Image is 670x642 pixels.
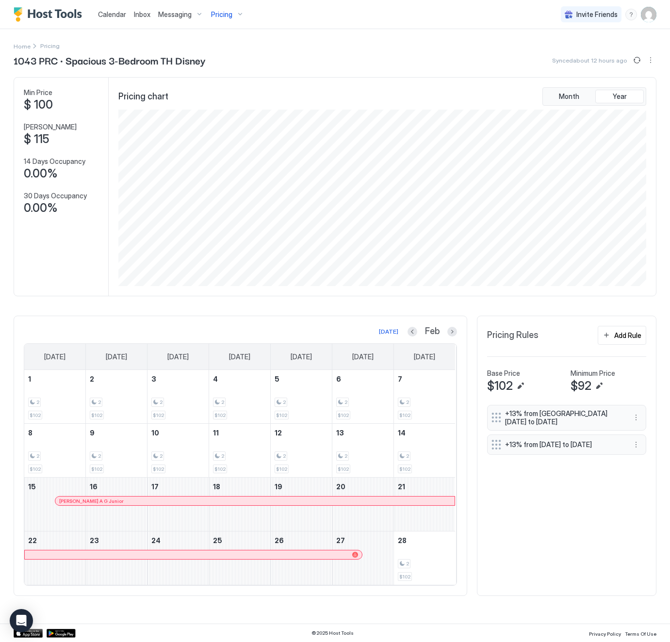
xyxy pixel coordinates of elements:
[24,531,86,585] td: February 22, 2026
[271,370,332,388] a: February 5, 2026
[47,629,76,638] a: Google Play Store
[398,429,406,437] span: 14
[213,536,222,545] span: 25
[393,370,455,424] td: February 7, 2026
[515,380,526,392] button: Edit
[614,330,641,340] div: Add Rule
[167,353,189,361] span: [DATE]
[28,482,36,491] span: 15
[447,327,457,337] button: Next month
[30,466,41,472] span: $102
[630,439,642,450] div: menu
[34,344,75,370] a: Sunday
[542,87,646,106] div: tab-group
[291,353,312,361] span: [DATE]
[209,531,270,549] a: February 25, 2026
[332,370,393,388] a: February 6, 2026
[14,41,31,51] div: Breadcrumb
[625,631,656,637] span: Terms Of Use
[408,327,417,337] button: Previous month
[86,478,147,531] td: February 16, 2026
[377,326,400,337] button: [DATE]
[24,531,85,549] a: February 22, 2026
[209,424,271,478] td: February 11, 2026
[14,53,206,67] span: 1043 PRC · Spacious 3-Bedroom TH Disney
[24,132,49,146] span: $ 115
[641,7,656,22] div: User profile
[576,10,618,19] span: Invite Friends
[221,399,224,405] span: 2
[213,429,219,437] span: 11
[24,201,58,215] span: 0.00%
[147,370,209,424] td: February 3, 2026
[160,453,163,459] span: 2
[275,536,284,545] span: 26
[229,353,250,361] span: [DATE]
[275,429,282,437] span: 12
[332,370,393,424] td: February 6, 2026
[147,370,209,388] a: February 3, 2026
[24,166,58,181] span: 0.00%
[589,628,621,638] a: Privacy Policy
[28,375,31,383] span: 1
[394,424,455,442] a: February 14, 2026
[630,412,642,423] div: menu
[147,531,209,549] a: February 24, 2026
[645,54,656,66] button: More options
[151,375,156,383] span: 3
[283,453,286,459] span: 2
[153,466,164,472] span: $102
[44,353,65,361] span: [DATE]
[311,630,354,636] span: © 2025 Host Tools
[147,478,209,531] td: February 17, 2026
[487,369,520,378] span: Base Price
[24,478,85,496] a: February 15, 2026
[211,10,232,19] span: Pricing
[545,90,593,103] button: Month
[98,9,126,19] a: Calendar
[213,482,220,491] span: 18
[14,41,31,51] a: Home
[404,344,445,370] a: Saturday
[24,88,52,97] span: Min Price
[153,412,164,418] span: $102
[625,9,637,20] div: menu
[24,97,53,112] span: $ 100
[398,482,405,491] span: 21
[24,192,87,200] span: 30 Days Occupancy
[336,536,345,545] span: 27
[86,531,147,549] a: February 23, 2026
[151,429,159,437] span: 10
[36,453,39,459] span: 2
[151,536,161,545] span: 24
[147,424,209,442] a: February 10, 2026
[487,330,539,341] span: Pricing Rules
[505,409,621,426] span: +13% from [GEOGRAPHIC_DATA][DATE] to [DATE]
[336,429,344,437] span: 13
[332,531,393,549] a: February 27, 2026
[147,424,209,478] td: February 10, 2026
[30,412,41,418] span: $102
[398,375,402,383] span: 7
[90,429,95,437] span: 9
[158,344,198,370] a: Tuesday
[332,531,393,585] td: February 27, 2026
[414,353,435,361] span: [DATE]
[275,375,279,383] span: 5
[406,399,409,405] span: 2
[630,439,642,450] button: More options
[147,478,209,496] a: February 17, 2026
[28,536,37,545] span: 22
[86,424,147,442] a: February 9, 2026
[393,531,455,585] td: February 28, 2026
[399,412,410,418] span: $102
[332,424,393,442] a: February 13, 2026
[270,424,332,478] td: February 12, 2026
[24,424,86,478] td: February 8, 2026
[219,344,260,370] a: Wednesday
[91,466,102,472] span: $102
[14,629,43,638] div: App Store
[399,574,410,580] span: $102
[338,466,349,472] span: $102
